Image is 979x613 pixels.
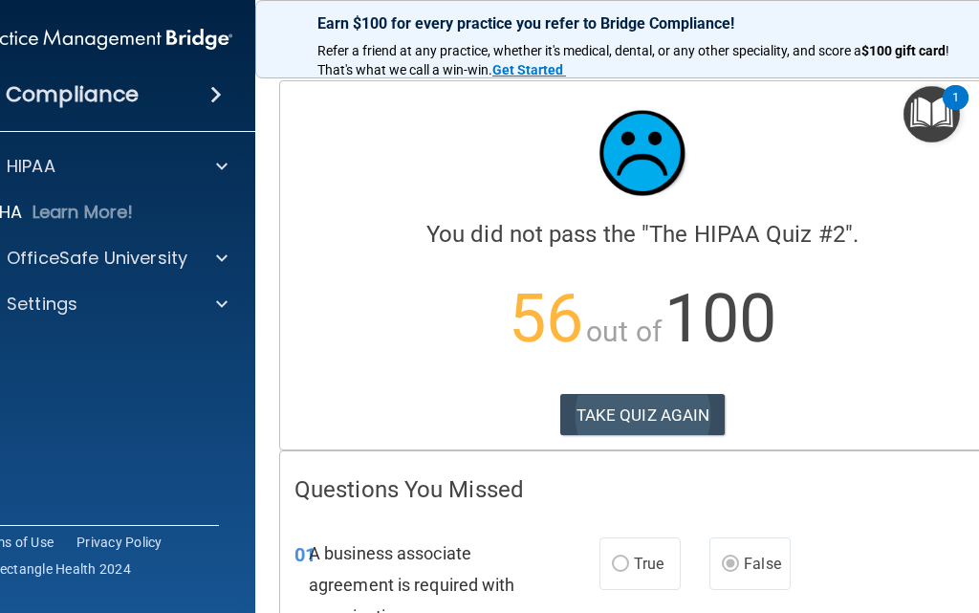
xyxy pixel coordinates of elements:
button: TAKE QUIZ AGAIN [560,394,726,436]
input: True [612,558,629,572]
p: Earn $100 for every practice you refer to Bridge Compliance! [317,14,968,33]
span: 100 [664,279,776,358]
p: OfficeSafe University [7,247,187,270]
button: Open Resource Center, 1 new notification [903,86,960,142]
span: Refer a friend at any practice, whether it's medical, dental, or any other speciality, and score a [317,43,861,58]
span: ! That's what we call a win-win. [317,43,952,77]
div: 1 [952,98,959,122]
span: True [634,555,664,573]
p: Learn More! [33,201,134,224]
input: False [722,558,739,572]
span: 01 [294,543,315,566]
p: Settings [7,293,77,316]
span: The HIPAA Quiz #2 [649,221,845,248]
a: Privacy Policy [76,533,163,552]
span: 56 [509,279,583,358]
span: False [744,555,781,573]
strong: Get Started [492,62,563,77]
img: sad_face.ecc698e2.jpg [585,96,700,210]
p: HIPAA [7,155,55,178]
span: out of [586,315,662,348]
a: Get Started [492,62,566,77]
strong: $100 gift card [861,43,946,58]
h4: Compliance [6,81,139,108]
